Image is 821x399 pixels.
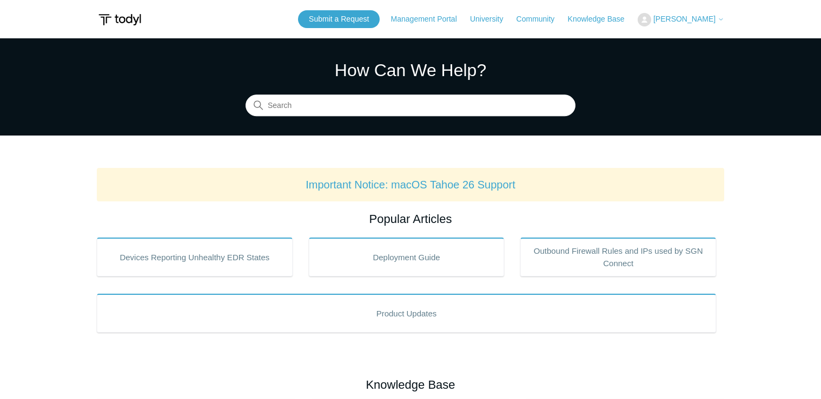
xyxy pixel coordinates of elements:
h2: Popular Articles [97,210,724,228]
a: Submit a Request [298,10,380,28]
a: Devices Reporting Unhealthy EDR States [97,238,293,276]
a: University [470,13,514,25]
a: Deployment Guide [309,238,505,276]
a: Knowledge Base [568,13,635,25]
a: Management Portal [391,13,468,25]
button: [PERSON_NAME] [638,13,724,26]
span: [PERSON_NAME] [653,15,716,23]
a: Community [517,13,566,25]
a: Product Updates [97,294,716,333]
h1: How Can We Help? [246,57,575,83]
h2: Knowledge Base [97,376,724,394]
img: Todyl Support Center Help Center home page [97,10,143,30]
a: Outbound Firewall Rules and IPs used by SGN Connect [520,238,716,276]
input: Search [246,95,575,117]
a: Important Notice: macOS Tahoe 26 Support [306,179,515,191]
